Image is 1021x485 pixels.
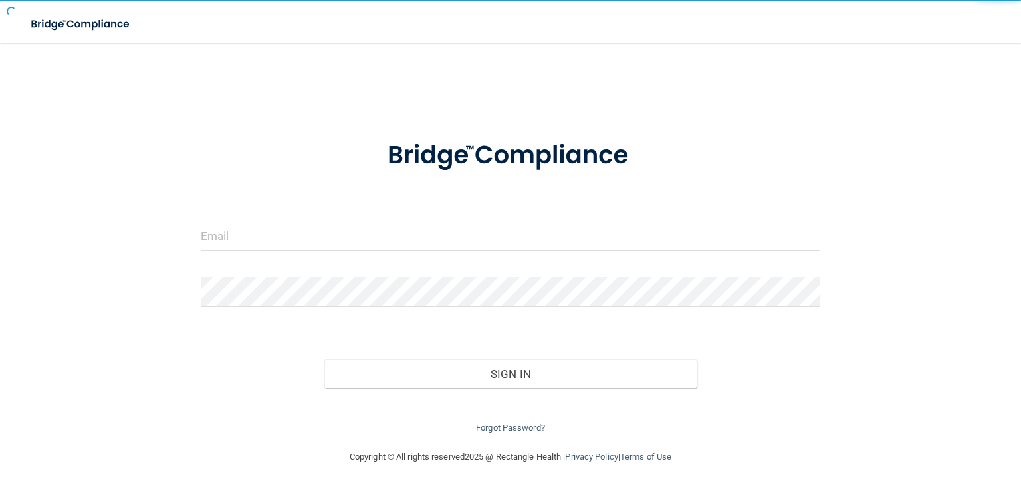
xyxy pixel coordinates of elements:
[201,221,820,251] input: Email
[565,452,618,462] a: Privacy Policy
[361,122,661,189] img: bridge_compliance_login_screen.278c3ca4.svg
[20,11,142,38] img: bridge_compliance_login_screen.278c3ca4.svg
[268,436,753,478] div: Copyright © All rights reserved 2025 @ Rectangle Health | |
[476,423,545,433] a: Forgot Password?
[324,359,696,389] button: Sign In
[620,452,671,462] a: Terms of Use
